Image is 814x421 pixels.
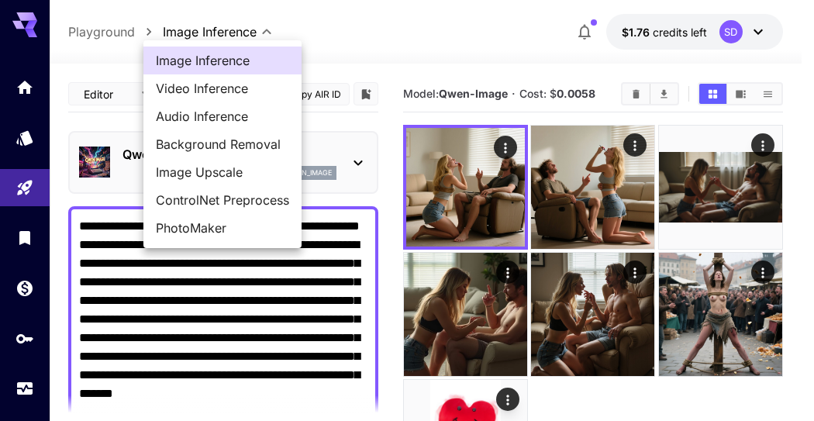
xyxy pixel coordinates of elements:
[156,135,289,154] span: Background Removal
[156,107,289,126] span: Audio Inference
[156,79,289,98] span: Video Inference
[156,219,289,237] span: PhotoMaker
[156,191,289,209] span: ControlNet Preprocess
[156,51,289,70] span: Image Inference
[156,163,289,181] span: Image Upscale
